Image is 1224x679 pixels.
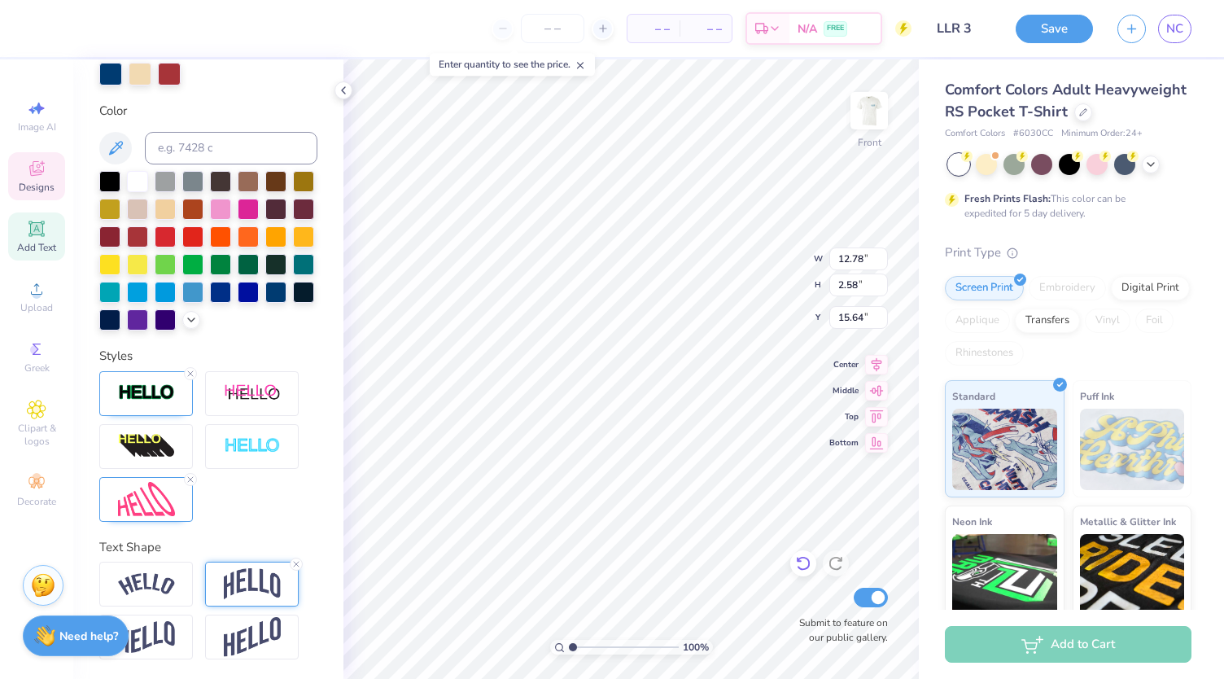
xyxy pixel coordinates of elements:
span: Middle [829,385,859,396]
strong: Fresh Prints Flash: [964,192,1051,205]
div: Print Type [945,243,1191,262]
span: N/A [798,20,817,37]
span: Clipart & logos [8,422,65,448]
div: Foil [1135,309,1174,333]
span: – – [637,20,670,37]
span: Add Text [17,241,56,254]
div: Digital Print [1111,276,1190,300]
span: Standard [952,388,995,405]
span: – – [689,20,722,37]
div: Screen Print [945,276,1024,300]
a: NC [1158,15,1191,43]
input: Untitled Design [924,12,1003,45]
button: Save [1016,15,1093,43]
img: Stroke [118,383,175,402]
span: FREE [827,23,844,34]
img: Neon Ink [952,534,1057,615]
span: Minimum Order: 24 + [1061,127,1143,141]
span: Greek [24,361,50,375]
img: Shadow [224,383,281,404]
span: 100 % [683,640,709,655]
div: Enter quantity to see the price. [430,53,595,76]
span: Metallic & Glitter Ink [1080,513,1176,530]
span: # 6030CC [1013,127,1053,141]
input: e.g. 7428 c [145,132,317,164]
span: Image AI [18,120,56,134]
div: Front [858,135,881,150]
div: Text Shape [99,538,317,557]
img: Puff Ink [1080,409,1185,490]
img: Arc [118,573,175,595]
span: Center [829,359,859,370]
div: Styles [99,347,317,366]
img: Metallic & Glitter Ink [1080,534,1185,615]
span: NC [1166,20,1183,38]
img: Front [853,94,885,127]
img: Negative Space [224,437,281,456]
span: Bottom [829,437,859,449]
input: – – [521,14,584,43]
img: Rise [224,617,281,657]
img: Arch [224,568,281,599]
div: Applique [945,309,1010,333]
img: Flag [118,621,175,653]
div: Rhinestones [945,341,1024,366]
span: Comfort Colors [945,127,1005,141]
div: Color [99,102,317,120]
div: Vinyl [1085,309,1130,333]
div: This color can be expedited for 5 day delivery. [964,191,1165,221]
span: Decorate [17,495,56,508]
span: Neon Ink [952,513,992,530]
img: Standard [952,409,1057,490]
div: Transfers [1015,309,1080,333]
strong: Need help? [59,629,118,644]
span: Puff Ink [1080,388,1114,405]
span: Top [829,411,859,423]
img: 3d Illusion [118,433,175,459]
span: Comfort Colors Adult Heavyweight RS Pocket T-Shirt [945,80,1187,121]
label: Submit to feature on our public gallery. [790,615,888,645]
img: Free Distort [118,482,175,517]
span: Designs [19,181,55,194]
div: Embroidery [1029,276,1106,300]
span: Upload [20,301,53,314]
